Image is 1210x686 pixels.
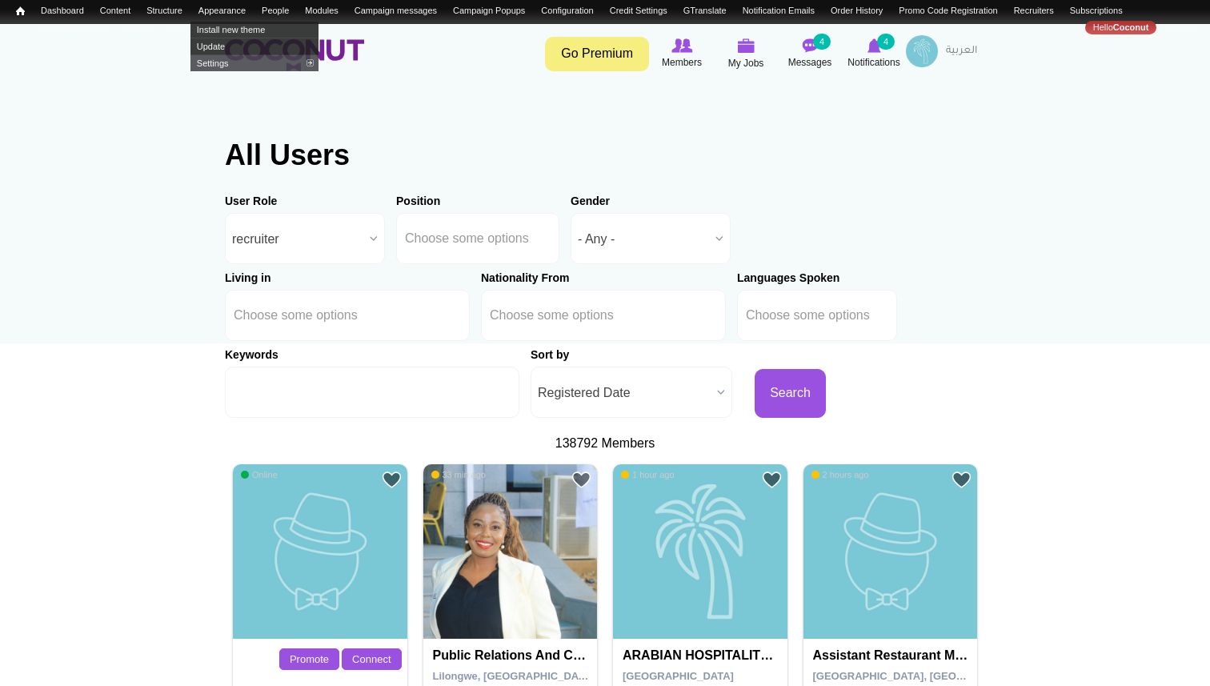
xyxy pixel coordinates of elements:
a: People [254,4,297,18]
span: Lilongwe, [GEOGRAPHIC_DATA] [433,670,595,682]
span: recruiter [232,214,363,265]
a: My Jobs My Jobs [714,35,778,73]
a: Add to Favourites [571,470,591,490]
span: Members [662,54,702,70]
label: Living in [225,270,271,286]
a: Subscriptions [1062,4,1131,18]
a: Messages Messages 4 [778,35,842,72]
a: Add to Favourites [952,470,972,490]
span: My Jobs [728,55,764,71]
span: Notifications [847,54,899,70]
label: Gender [571,193,610,209]
a: HelloCoconut [1085,21,1157,34]
a: Connect [342,648,401,671]
div: 138792 Members [225,435,985,453]
label: Languages Spoken [737,270,839,286]
label: Position [396,193,440,209]
a: Invite Statistics [161,21,235,34]
h4: Assistant Restaurant Manager [813,648,972,663]
label: Nationality From [481,270,569,286]
a: Appearance [190,4,254,18]
small: 4 [877,34,895,50]
a: Unsubscribe List [33,21,114,34]
a: Reports [114,21,160,34]
a: Content [92,4,138,18]
img: Messages [802,38,818,53]
a: Promote [279,648,339,671]
a: Log out [1156,21,1202,34]
strong: Coconut [1113,22,1149,32]
h4: Public Relations and Communications Assistant [433,648,592,663]
a: Modules [297,4,347,18]
a: Browse Members Members [650,35,714,72]
a: Notification Emails [735,4,823,18]
a: Campaign messages [347,4,445,18]
a: Credit Settings [602,4,675,18]
a: Go Premium [545,37,649,71]
a: Order History [823,4,891,18]
span: - Any - [578,214,709,265]
a: Add to Favourites [762,470,782,490]
a: Recruiters [1006,4,1062,18]
img: My Jobs [737,38,755,53]
a: Home [8,4,33,19]
span: Registered Date [538,367,711,419]
a: Structure [138,4,190,18]
span: 2 hours ago [811,469,869,480]
span: [GEOGRAPHIC_DATA] [623,670,734,682]
h1: All Users [225,139,985,171]
button: Search [755,369,826,418]
span: [GEOGRAPHIC_DATA], [GEOGRAPHIC_DATA] [813,670,1041,682]
span: Home [16,6,25,17]
span: 1 hour ago [621,469,675,480]
a: Campaign Popups [445,4,533,18]
label: Keywords [225,347,278,363]
a: Add to Favourites [382,470,402,490]
a: Configuration [533,4,601,18]
a: Promo Code Registration [891,4,1005,18]
img: Browse Members [671,38,692,53]
span: Online [241,469,278,480]
a: العربية [938,35,985,67]
span: Messages [788,54,832,70]
label: User Role [225,193,277,209]
label: Sort by [531,347,569,363]
img: Notifications [867,38,881,53]
a: Notifications Notifications 4 [842,35,906,72]
small: 4 [813,34,831,50]
a: Dashboard [33,4,92,18]
span: 33 min ago [431,469,486,480]
h4: ARABIAN HOSPITALITY FACILITY SUPPLY LLC [623,648,782,663]
a: Install new theme [190,21,319,38]
a: GTranslate [675,4,735,18]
